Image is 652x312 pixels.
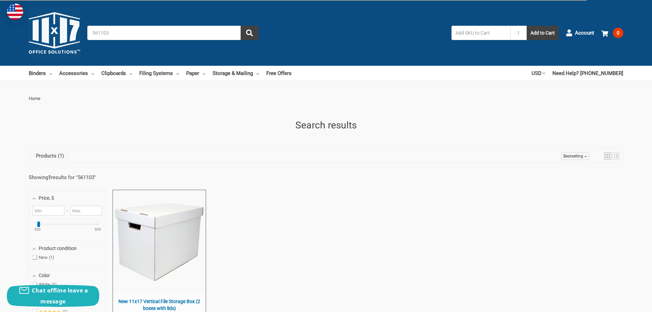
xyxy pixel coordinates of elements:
a: Account [566,24,594,42]
span: – [64,208,70,213]
img: 11x17.com [29,7,80,59]
a: Accessories [59,66,94,81]
ins: $35 [91,228,105,231]
span: Price [39,195,54,201]
a: 0 [601,24,623,42]
input: Add SKU to Cart [451,26,510,40]
img: duty and tax information for United States [7,3,23,20]
a: USD [532,66,545,81]
span: 1 [51,282,57,287]
span: Home [29,96,40,101]
span: Account [575,29,594,37]
a: View list mode [613,152,620,160]
a: Free Offers [266,66,292,81]
img: New 11x17 Vertical File Storage Box (2 boxes with lids) [113,196,205,288]
iframe: Google Customer Reviews [596,294,652,312]
span: , $ [49,195,54,201]
a: 561103 [78,174,94,180]
div: Showing results for " " [29,174,111,180]
span: 0 [613,28,623,38]
a: Binders [29,66,52,81]
input: Minimum value [33,206,64,215]
a: Filing Systems [139,66,179,81]
span: Bestselling [563,154,583,159]
a: Need Help? [PHONE_NUMBER] [552,66,623,81]
button: Add to Cart [527,26,559,40]
input: Search by keyword, brand or SKU [87,26,258,40]
a: Paper [186,66,205,81]
span: White [33,282,57,287]
span: New [33,255,54,260]
span: Product condition [39,246,77,251]
span: Chat offline leave a message [32,287,88,305]
b: 1 [48,174,51,180]
a: Clipboards [101,66,132,81]
a: Storage & Mailing [213,66,259,81]
span: Color [39,273,50,278]
a: View Products Tab [31,151,69,161]
button: Chat offline leave a message [7,285,99,307]
ins: $35 [30,228,45,231]
span: 1 [49,255,54,260]
h1: Search results [29,118,623,133]
a: View grid mode [604,152,611,160]
span: 1 [56,153,64,159]
a: Sort options [561,152,589,160]
span: New 11x17 Vertical File Storage Box (2 boxes with lids) [116,298,202,312]
input: Maximum value [70,206,102,215]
